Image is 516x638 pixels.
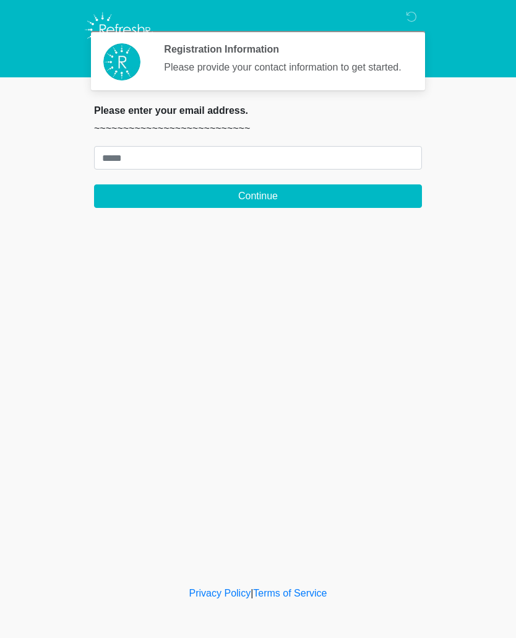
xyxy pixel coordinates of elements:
a: Privacy Policy [189,588,251,598]
img: Agent Avatar [103,43,140,80]
a: | [251,588,253,598]
button: Continue [94,184,422,208]
a: Terms of Service [253,588,327,598]
h2: Please enter your email address. [94,105,422,116]
p: ~~~~~~~~~~~~~~~~~~~~~~~~~~~ [94,121,422,136]
div: Please provide your contact information to get started. [164,60,403,75]
img: Refresh RX Logo [82,9,157,50]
